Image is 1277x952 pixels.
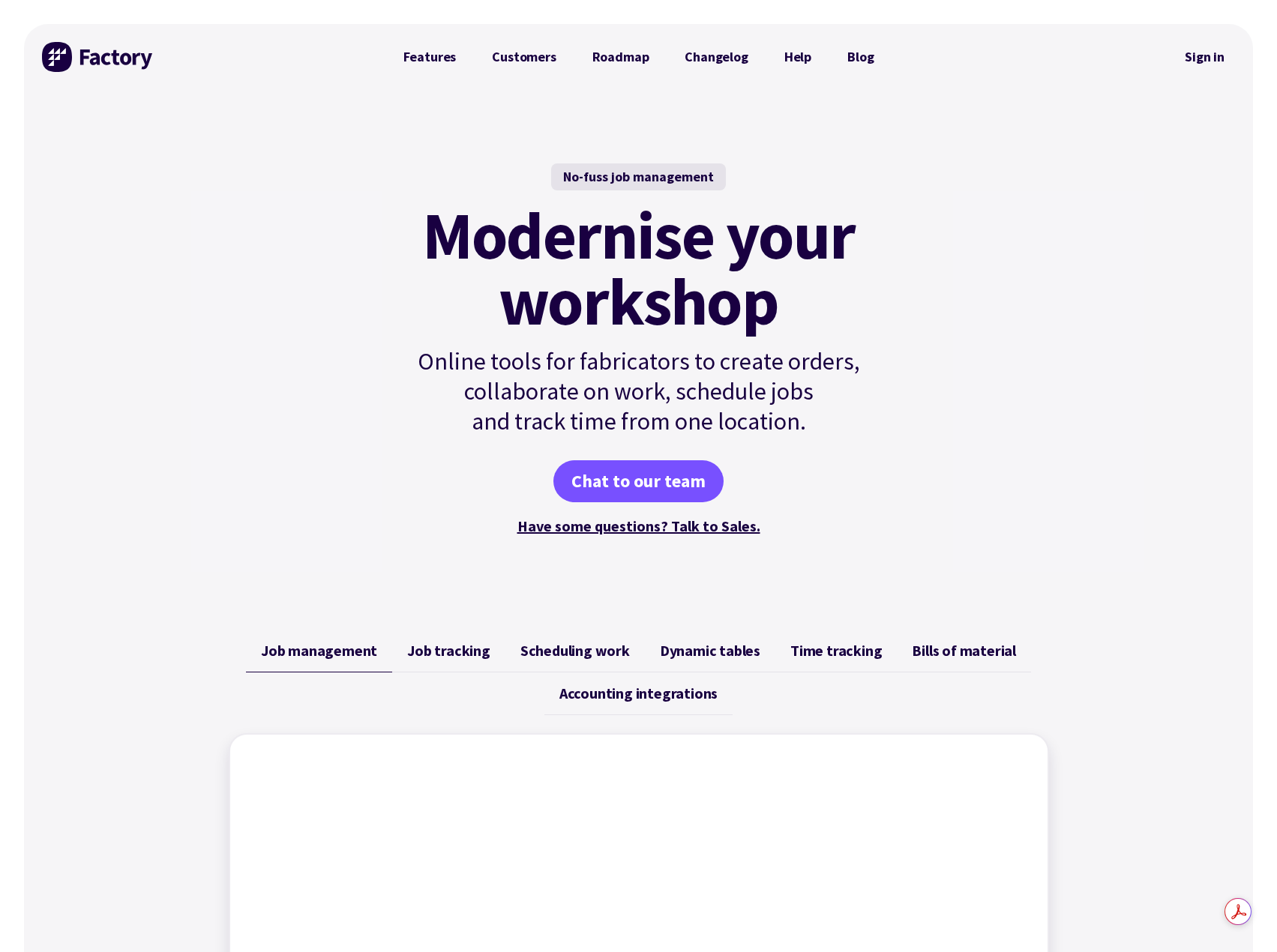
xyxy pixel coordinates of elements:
[1174,40,1235,74] a: Sign in
[667,42,766,72] a: Changelog
[660,642,760,660] span: Dynamic tables
[790,642,882,660] span: Time tracking
[574,42,667,72] a: Roadmap
[912,642,1016,660] span: Bills of material
[385,42,475,72] a: Features
[42,42,154,72] img: Factory
[407,642,490,660] span: Job tracking
[520,642,630,660] span: Scheduling work
[551,163,726,190] div: No-fuss job management
[385,42,892,72] nav: Primary Navigation
[422,202,855,334] mark: Modernise your workshop
[517,516,760,535] a: Have some questions? Talk to Sales.
[474,42,574,72] a: Customers
[385,346,892,436] p: Online tools for fabricators to create orders, collaborate on work, schedule jobs and track time ...
[553,460,724,502] a: Chat to our team
[1174,40,1235,74] nav: Secondary Navigation
[766,42,829,72] a: Help
[829,42,892,72] a: Blog
[261,642,377,660] span: Job management
[1202,880,1277,952] iframe: Chat Widget
[559,684,718,702] span: Accounting integrations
